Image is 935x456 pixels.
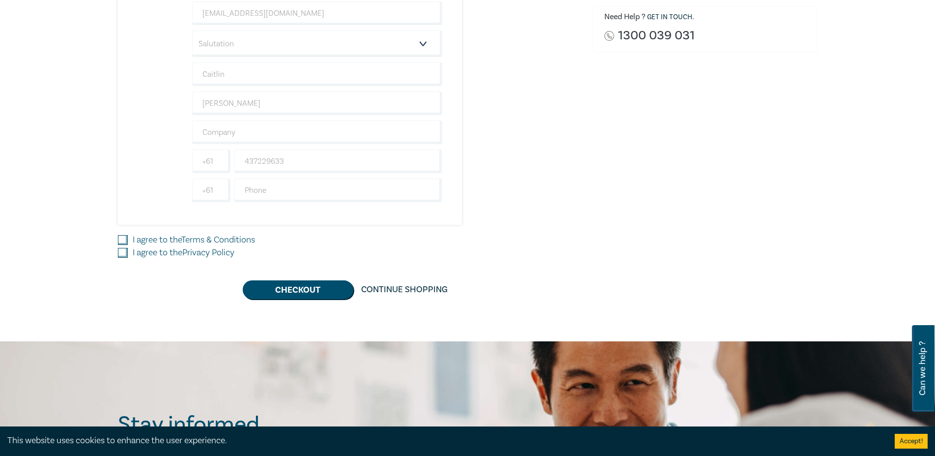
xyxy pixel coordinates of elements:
[192,62,442,86] input: First Name*
[182,247,234,258] a: Privacy Policy
[192,1,442,25] input: Attendee Email*
[895,434,928,449] button: Accept cookies
[181,234,255,245] a: Terms & Conditions
[918,331,927,406] span: Can we help ?
[192,150,230,173] input: +61
[7,434,880,447] div: This website uses cookies to enhance the user experience.
[353,280,455,299] a: Continue Shopping
[604,12,810,22] h6: Need Help ? .
[118,412,350,437] h2: Stay informed.
[647,13,692,22] a: Get in touch
[234,179,442,202] input: Phone
[618,29,695,42] a: 1300 039 031
[234,150,442,173] input: Mobile*
[243,280,353,299] button: Checkout
[133,246,234,259] label: I agree to the
[133,234,255,246] label: I agree to the
[192,121,442,144] input: Company
[192,179,230,202] input: +61
[192,91,442,115] input: Last Name*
